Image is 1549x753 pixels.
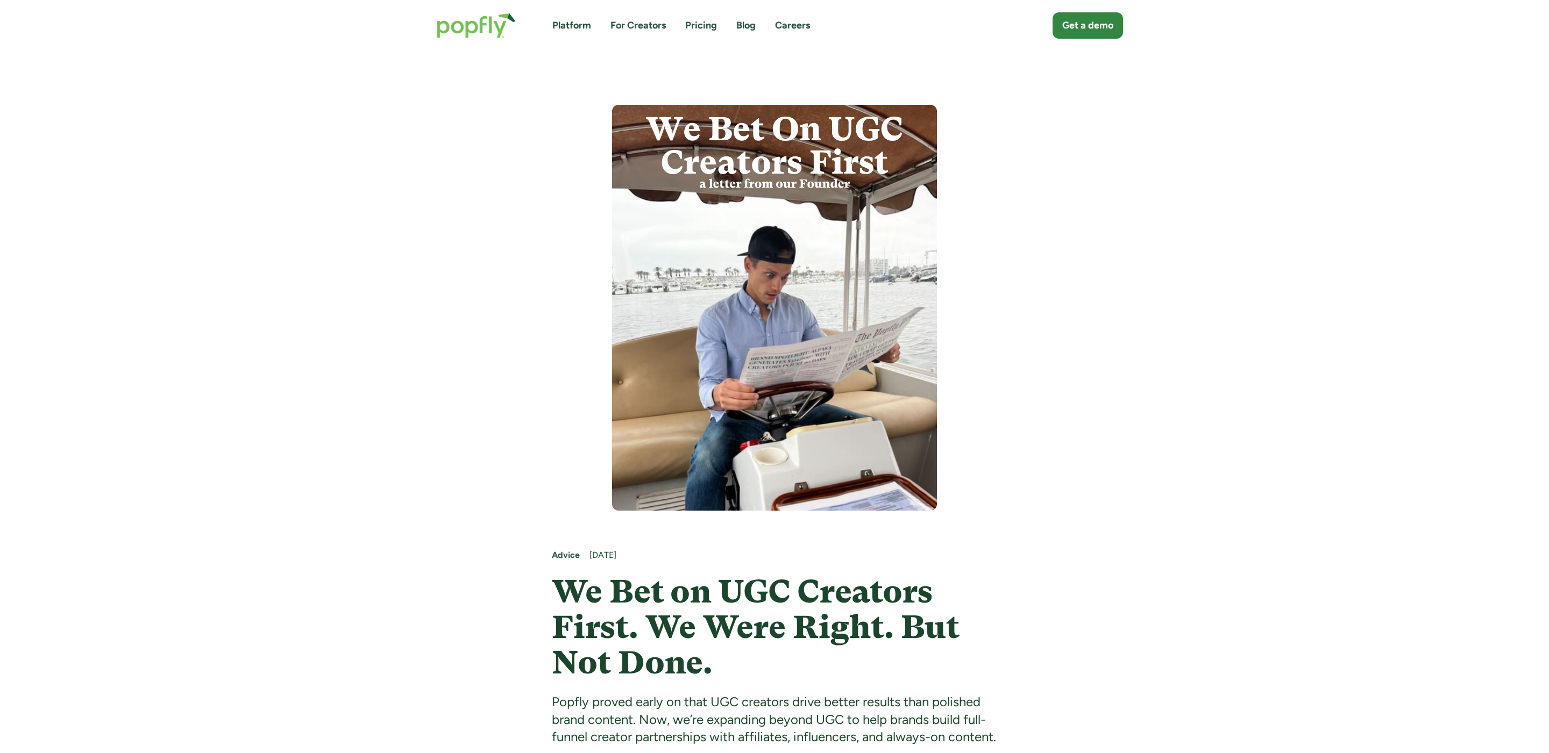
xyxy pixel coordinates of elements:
a: Advice [552,549,580,561]
a: Get a demo [1053,12,1123,39]
div: Get a demo [1062,19,1113,32]
div: Popfly proved early on that UGC creators drive better results than polished brand content. Now, w... [552,693,998,745]
a: Platform [552,19,591,32]
a: For Creators [610,19,666,32]
a: Pricing [685,19,717,32]
a: home [426,2,527,49]
h1: We Bet on UGC Creators First. We Were Right. But Not Done. [552,574,998,680]
a: Careers [775,19,810,32]
div: [DATE] [589,549,998,561]
strong: Advice [552,550,580,560]
a: Blog [736,19,756,32]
